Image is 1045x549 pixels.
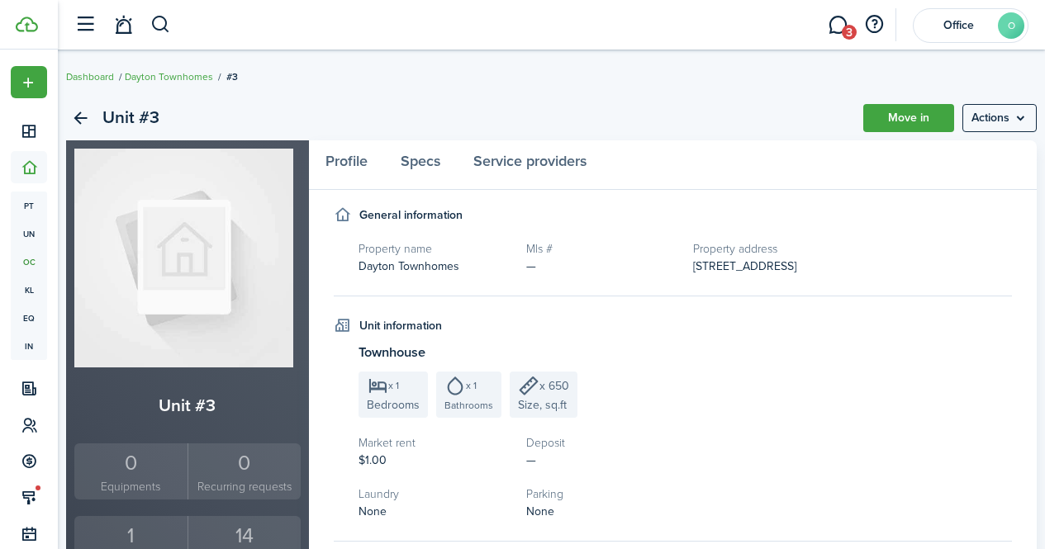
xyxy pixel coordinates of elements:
[860,11,888,39] button: Open resource center
[526,434,677,452] h5: Deposit
[444,398,493,413] span: Bathrooms
[526,258,536,275] span: —
[359,434,510,452] h5: Market rent
[11,192,47,220] a: pt
[998,12,1024,39] avatar-text: O
[359,452,387,469] span: $1.00
[74,392,301,419] h2: Unit #3
[359,343,1012,363] h3: Townhouse
[518,396,567,414] span: Size, sq.ft
[359,258,459,275] span: Dayton Townhomes
[359,206,463,224] h4: General information
[962,104,1037,132] menu-btn: Actions
[78,478,183,495] small: Equipments
[925,20,991,31] span: Office
[842,25,857,40] span: 3
[107,4,139,46] a: Notifications
[11,248,47,276] a: oc
[192,447,297,479] div: 0
[69,9,101,40] button: Open sidebar
[693,240,1012,258] h5: Property address
[11,276,47,304] a: kl
[526,503,554,520] span: None
[11,66,47,98] button: Open menu
[102,104,159,132] h2: Unit #3
[359,240,510,258] h5: Property name
[359,317,442,334] h4: Unit information
[457,140,603,190] a: Service providers
[188,443,301,500] a: 0Recurring requests
[66,69,114,84] a: Dashboard
[466,381,477,390] span: x 1
[367,396,420,414] span: Bedrooms
[11,332,47,360] a: in
[78,447,183,479] div: 0
[526,240,677,258] h5: Mls #
[66,104,94,132] a: Back
[74,443,188,500] a: 0Equipments
[74,149,293,367] img: Unit avatar
[863,104,954,132] a: Move in
[150,11,171,39] button: Search
[309,140,384,190] a: Profile
[359,503,387,520] span: None
[962,104,1037,132] button: Open menu
[359,485,510,503] h5: Laundry
[539,377,569,395] span: x 650
[526,485,677,503] h5: Parking
[384,140,457,190] a: Specs
[125,69,213,84] a: Dayton Townhomes
[526,452,536,469] span: —
[388,381,399,390] span: x 1
[693,258,796,275] span: [STREET_ADDRESS]
[11,220,47,248] a: un
[192,478,297,495] small: Recurring requests
[11,304,47,332] a: eq
[16,17,38,32] img: TenantCloud
[226,69,238,84] span: #3
[822,4,853,46] a: Messaging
